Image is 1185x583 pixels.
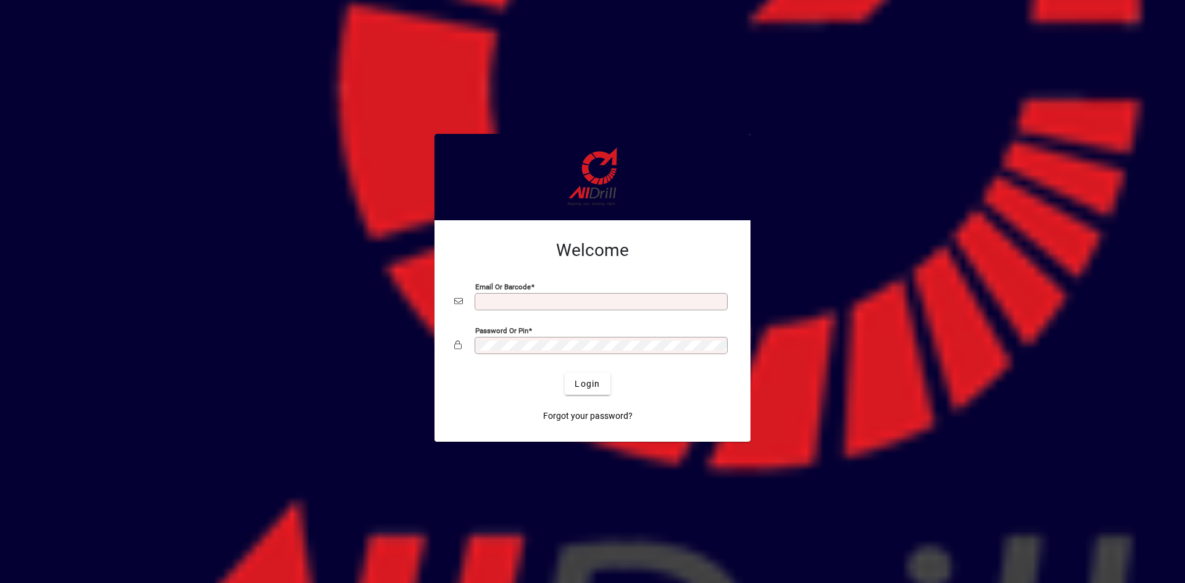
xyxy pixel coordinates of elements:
[538,405,638,427] a: Forgot your password?
[475,283,531,291] mat-label: Email or Barcode
[543,410,633,423] span: Forgot your password?
[475,326,528,335] mat-label: Password or Pin
[575,378,600,391] span: Login
[454,240,731,261] h2: Welcome
[565,373,610,395] button: Login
